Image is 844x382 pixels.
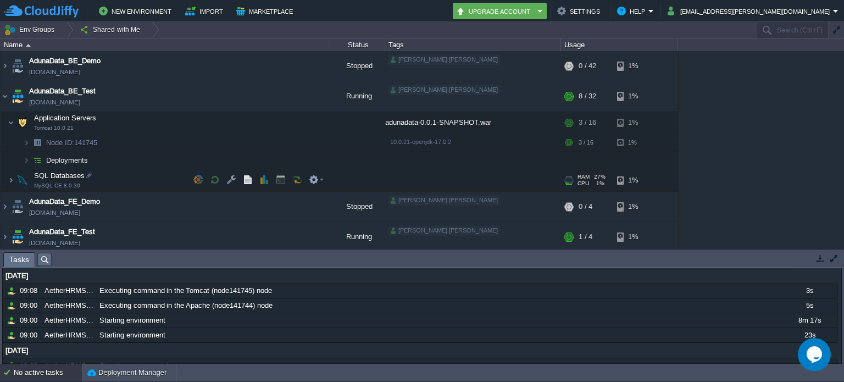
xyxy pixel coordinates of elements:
a: AdunaData_BE_Demo [29,56,101,67]
img: AMDAwAAAACH5BAEAAAAALAAAAAABAAEAAAICRAEAOw== [10,222,25,252]
button: New Environment [99,4,175,18]
div: Usage [562,38,678,51]
span: Tasks [9,253,29,267]
div: 09:00 [20,328,41,342]
img: AMDAwAAAACH5BAEAAAAALAAAAAABAAEAAAICRAEAOw== [23,152,30,169]
button: Import [185,4,226,18]
a: [DOMAIN_NAME] [29,207,80,218]
div: 1% [617,112,653,134]
span: Stopping environment [99,361,169,370]
div: AetherHRMSBE-test [42,313,96,328]
div: 1% [617,169,653,191]
button: [EMAIL_ADDRESS][PERSON_NAME][DOMAIN_NAME] [668,4,833,18]
a: Node ID:141745 [45,138,99,147]
a: [DOMAIN_NAME] [29,67,80,77]
img: AMDAwAAAACH5BAEAAAAALAAAAAABAAEAAAICRAEAOw== [1,192,9,222]
div: 0 / 4 [579,192,592,222]
div: Stopped [330,51,385,81]
div: AetherHRMSFront-test [42,298,96,313]
img: AMDAwAAAACH5BAEAAAAALAAAAAABAAEAAAICRAEAOw== [10,51,25,81]
div: 09:00 [20,313,41,328]
div: [DATE] [3,269,837,283]
span: RAM [578,174,590,180]
a: Application ServersTomcat 10.0.21 [33,114,98,122]
a: AdunaData_FE_Demo [29,196,100,207]
div: 1% [617,134,653,151]
div: AetherHRMSBE-test [42,358,96,373]
div: [PERSON_NAME].[PERSON_NAME] [388,55,500,65]
div: adunadata-0.0.1-SNAPSHOT.war [385,112,561,134]
button: Env Groups [4,22,58,37]
div: 8m 17s [782,313,836,328]
img: CloudJiffy [4,4,79,18]
div: Running [330,222,385,252]
span: 1% [593,180,604,187]
div: 0 / 42 [579,51,596,81]
a: Deployments [45,156,90,165]
button: Help [617,4,648,18]
div: 09:00 [20,298,41,313]
div: 19:00 [20,358,41,373]
div: 5s [782,298,836,313]
div: [DATE] [3,344,837,358]
div: 09:08 [20,284,41,298]
div: 3 / 16 [579,112,596,134]
div: Stopped [330,192,385,222]
iframe: chat widget [798,338,833,371]
div: AetherHRMSFront-test [42,328,96,342]
div: [PERSON_NAME].[PERSON_NAME] [388,196,500,206]
a: SQL DatabasesMySQL CE 8.0.30 [33,171,86,180]
div: [PERSON_NAME].[PERSON_NAME] [388,226,500,236]
a: [DOMAIN_NAME] [29,237,80,248]
div: AetherHRMSBE-test [42,284,96,298]
a: [DOMAIN_NAME] [29,97,80,108]
img: AMDAwAAAACH5BAEAAAAALAAAAAABAAEAAAICRAEAOw== [1,51,9,81]
span: Executing command in the Tomcat (node141745) node [99,286,272,296]
div: Name [1,38,330,51]
div: 3s [782,284,836,298]
img: AMDAwAAAACH5BAEAAAAALAAAAAABAAEAAAICRAEAOw== [8,112,14,134]
div: Status [331,38,385,51]
span: 141745 [45,138,99,147]
div: 23s [782,328,836,342]
span: 10.0.21-openjdk-17.0.2 [390,139,451,145]
span: Tomcat 10.0.21 [34,125,74,131]
img: AMDAwAAAACH5BAEAAAAALAAAAAABAAEAAAICRAEAOw== [10,192,25,222]
span: CPU [578,180,589,187]
div: 1% [617,222,653,252]
span: 27% [594,174,606,180]
img: AMDAwAAAACH5BAEAAAAALAAAAAABAAEAAAICRAEAOw== [10,81,25,111]
div: Tags [386,38,560,51]
button: Marketplace [236,4,296,18]
img: AMDAwAAAACH5BAEAAAAALAAAAAABAAEAAAICRAEAOw== [15,112,30,134]
a: AdunaData_BE_Test [29,86,96,97]
div: 4m 49s [782,358,836,373]
button: Upgrade Account [456,4,534,18]
div: 1% [617,192,653,222]
img: AMDAwAAAACH5BAEAAAAALAAAAAABAAEAAAICRAEAOw== [26,44,31,47]
img: AMDAwAAAACH5BAEAAAAALAAAAAABAAEAAAICRAEAOw== [1,222,9,252]
span: Executing command in the Apache (node141744) node [99,301,273,311]
span: Application Servers [33,113,98,123]
span: Starting environment [99,315,165,325]
div: No active tasks [14,364,82,381]
img: AMDAwAAAACH5BAEAAAAALAAAAAABAAEAAAICRAEAOw== [30,152,45,169]
button: Deployment Manager [87,367,166,378]
img: AMDAwAAAACH5BAEAAAAALAAAAAABAAEAAAICRAEAOw== [30,134,45,151]
img: AMDAwAAAACH5BAEAAAAALAAAAAABAAEAAAICRAEAOw== [1,81,9,111]
button: Settings [557,4,603,18]
span: SQL Databases [33,171,86,180]
img: AMDAwAAAACH5BAEAAAAALAAAAAABAAEAAAICRAEAOw== [15,169,30,191]
div: Running [330,81,385,111]
a: AdunaData_FE_Test [29,226,95,237]
div: 1% [617,51,653,81]
div: 1% [617,81,653,111]
button: Shared with Me [80,22,144,37]
img: AMDAwAAAACH5BAEAAAAALAAAAAABAAEAAAICRAEAOw== [23,134,30,151]
div: 3 / 16 [579,134,593,151]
